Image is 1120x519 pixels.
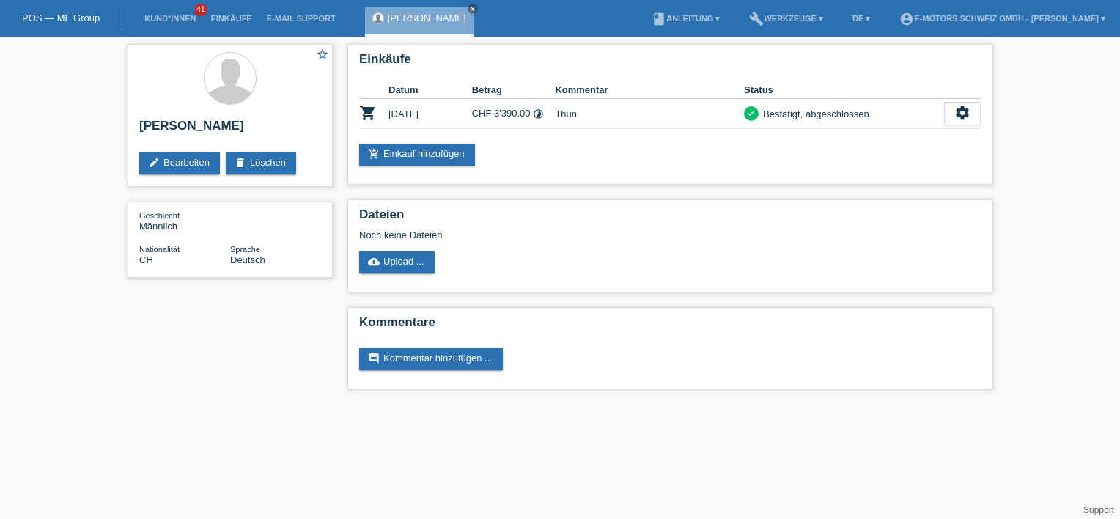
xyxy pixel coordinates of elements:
[468,4,478,14] a: close
[359,229,807,240] div: Noch keine Dateien
[368,148,380,160] i: add_shopping_cart
[259,14,343,23] a: E-Mail Support
[230,254,265,265] span: Deutsch
[533,108,544,119] i: 36 Raten
[316,48,329,63] a: star_border
[555,81,744,99] th: Kommentar
[469,5,476,12] i: close
[139,210,230,232] div: Männlich
[359,144,475,166] a: add_shopping_cartEinkauf hinzufügen
[744,81,944,99] th: Status
[148,157,160,169] i: edit
[742,14,830,23] a: buildWerkzeuge ▾
[316,48,329,61] i: star_border
[845,14,877,23] a: DE ▾
[652,12,666,26] i: book
[230,245,260,254] span: Sprache
[137,14,203,23] a: Kund*innen
[22,12,100,23] a: POS — MF Group
[359,104,377,122] i: POSP00026486
[359,315,981,337] h2: Kommentare
[892,14,1113,23] a: account_circleE-Motors Schweiz GmbH - [PERSON_NAME] ▾
[1083,505,1114,515] a: Support
[139,211,180,220] span: Geschlecht
[139,152,220,174] a: editBearbeiten
[139,254,153,265] span: Schweiz
[899,12,914,26] i: account_circle
[368,256,380,268] i: cloud_upload
[954,105,970,121] i: settings
[759,106,869,122] div: Bestätigt, abgeschlossen
[644,14,727,23] a: bookAnleitung ▾
[359,52,981,74] h2: Einkäufe
[746,108,756,118] i: check
[472,81,556,99] th: Betrag
[555,99,744,129] td: Thun
[235,157,246,169] i: delete
[359,251,435,273] a: cloud_uploadUpload ...
[203,14,259,23] a: Einkäufe
[388,81,472,99] th: Datum
[359,348,503,370] a: commentKommentar hinzufügen ...
[472,99,556,129] td: CHF 3'390.00
[749,12,764,26] i: build
[139,245,180,254] span: Nationalität
[194,4,207,16] span: 41
[226,152,296,174] a: deleteLöschen
[359,207,981,229] h2: Dateien
[368,353,380,364] i: comment
[388,99,472,129] td: [DATE]
[388,12,466,23] a: [PERSON_NAME]
[139,119,321,141] h2: [PERSON_NAME]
